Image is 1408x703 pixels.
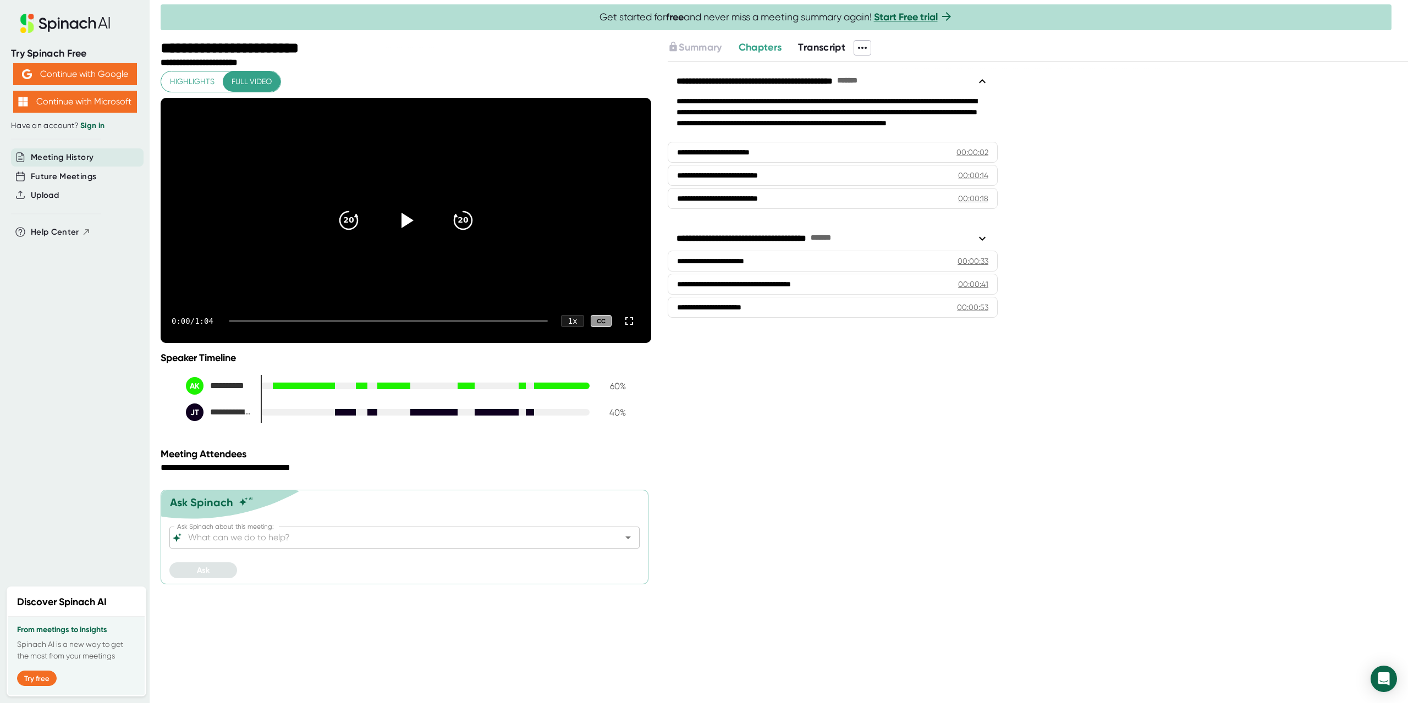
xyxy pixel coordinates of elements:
button: Full video [223,71,280,92]
div: 00:00:53 [957,302,988,313]
h2: Discover Spinach AI [17,595,107,610]
button: Try free [17,671,57,686]
div: Open Intercom Messenger [1371,666,1397,692]
div: 00:00:41 [958,279,988,290]
a: Start Free trial [874,11,938,23]
div: Upgrade to access [668,40,738,56]
h3: From meetings to insights [17,625,136,634]
button: Highlights [161,71,223,92]
div: Speaker Timeline [161,352,651,364]
span: Summary [679,41,722,53]
div: 1 x [561,315,584,327]
button: Help Center [31,226,91,239]
div: 40 % [598,407,626,418]
div: Ask Spinach [170,496,233,509]
span: Highlights [170,75,215,88]
button: Upload [31,189,59,202]
div: JT [186,403,204,421]
span: Get started for and never miss a meeting summary again! [599,11,953,24]
button: Chapters [739,40,782,55]
div: 00:00:33 [958,256,988,267]
b: free [666,11,684,23]
button: Ask [169,562,237,578]
div: Ann Keeton [186,377,252,395]
div: Meeting Attendees [161,448,654,460]
div: CC [591,315,612,328]
img: Aehbyd4JwY73AAAAAElFTkSuQmCC [22,69,32,79]
button: Transcript [798,40,845,55]
div: Have an account? [11,121,139,131]
button: Future Meetings [31,170,96,183]
div: 00:00:14 [958,170,988,181]
span: Transcript [798,41,845,53]
div: 00:00:02 [956,147,988,158]
a: Sign in [80,121,105,130]
button: Summary [668,40,722,55]
div: 00:00:18 [958,193,988,204]
button: Open [620,530,636,545]
div: 0:00 / 1:04 [172,317,216,325]
button: Meeting History [31,151,94,164]
span: Chapters [739,41,782,53]
span: Full video [232,75,272,88]
div: 60 % [598,381,626,391]
span: Help Center [31,226,79,239]
button: Continue with Microsoft [13,91,137,113]
input: What can we do to help? [186,530,604,545]
div: AK [186,377,204,395]
button: Continue with Google [13,63,137,85]
div: Try Spinach Free [11,47,139,60]
span: Ask [197,566,210,575]
p: Spinach AI is a new way to get the most from your meetings [17,639,136,662]
div: Joanne Telser-Frere [186,403,252,421]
